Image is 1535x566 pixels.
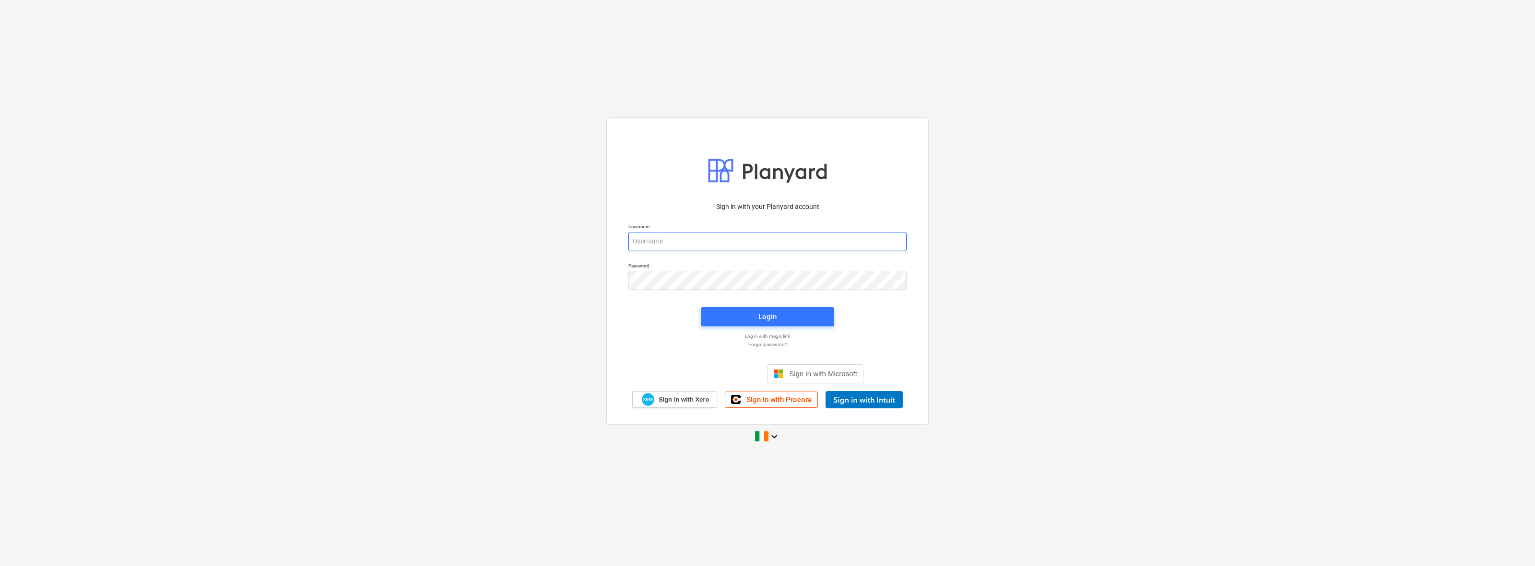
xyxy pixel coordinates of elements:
img: Xero logo [642,393,654,406]
i: keyboard_arrow_down [768,431,780,442]
input: Username [628,232,907,251]
p: Username [628,223,907,231]
iframe: Sign in with Google Button [667,363,765,384]
span: Sign in with Microsoft [789,370,857,378]
a: Forgot password? [624,341,911,347]
span: Sign in with Procore [746,395,812,404]
a: Sign in with Xero [632,391,718,408]
button: Login [701,307,834,326]
a: Log in with magic link [624,333,911,339]
p: Password [628,263,907,271]
span: Sign in with Xero [659,395,709,404]
div: Login [758,311,777,323]
iframe: Chat Widget [1487,520,1535,566]
img: Microsoft logo [774,369,783,379]
a: Sign in with Procore [725,392,818,408]
p: Sign in with your Planyard account [628,202,907,212]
